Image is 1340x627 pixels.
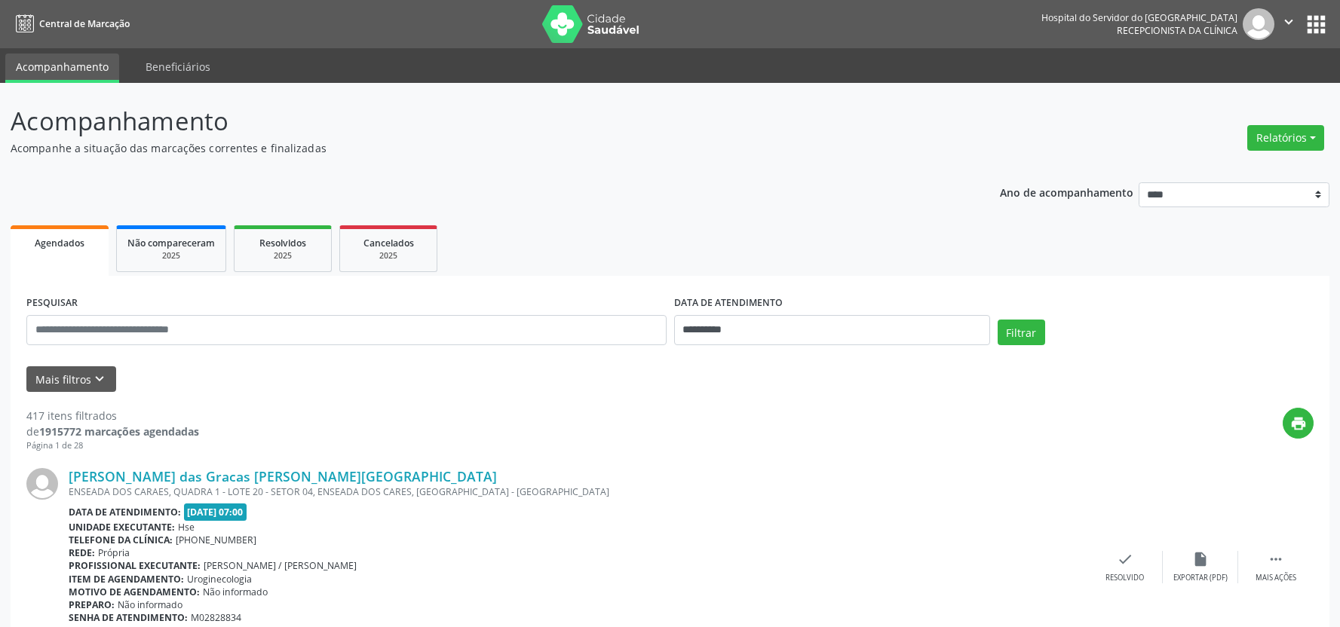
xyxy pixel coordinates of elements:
[1117,551,1133,567] i: check
[1173,573,1228,583] div: Exportar (PDF)
[674,292,783,315] label: DATA DE ATENDIMENTO
[351,250,426,262] div: 2025
[1117,24,1237,37] span: Recepcionista da clínica
[1243,8,1274,40] img: img
[69,586,200,598] b: Motivo de agendamento:
[26,468,58,500] img: img
[69,598,115,611] b: Preparo:
[39,424,199,439] strong: 1915772 marcações agendadas
[69,468,497,485] a: [PERSON_NAME] das Gracas [PERSON_NAME][GEOGRAPHIC_DATA]
[26,366,116,393] button: Mais filtroskeyboard_arrow_down
[127,237,215,249] span: Não compareceram
[91,371,108,387] i: keyboard_arrow_down
[118,598,182,611] span: Não informado
[26,439,199,452] div: Página 1 de 28
[135,54,221,80] a: Beneficiários
[1247,125,1324,151] button: Relatórios
[1303,11,1329,38] button: apps
[1256,573,1296,583] div: Mais ações
[11,11,130,36] a: Central de Marcação
[69,546,95,559] b: Rede:
[26,408,199,424] div: 417 itens filtrados
[259,237,306,249] span: Resolvidos
[69,521,175,534] b: Unidade executante:
[245,250,320,262] div: 2025
[1283,408,1314,439] button: print
[69,485,1087,498] div: ENSEADA DOS CARAES, QUADRA 1 - LOTE 20 - SETOR 04, ENSEADA DOS CARES, [GEOGRAPHIC_DATA] - [GEOGRA...
[69,611,188,624] b: Senha de atendimento:
[1105,573,1144,583] div: Resolvido
[191,611,241,624] span: M02828834
[26,424,199,439] div: de
[1192,551,1209,567] i: insert_drive_file
[998,320,1045,345] button: Filtrar
[69,573,184,586] b: Item de agendamento:
[184,503,247,521] span: [DATE] 07:00
[5,54,119,83] a: Acompanhamento
[39,17,130,30] span: Central de Marcação
[1280,14,1297,30] i: 
[1274,8,1303,40] button: 
[69,506,181,518] b: Data de atendimento:
[11,102,934,140] p: Acompanhamento
[1041,11,1237,24] div: Hospital do Servidor do [GEOGRAPHIC_DATA]
[11,140,934,156] p: Acompanhe a situação das marcações correntes e finalizadas
[187,573,252,586] span: Uroginecologia
[1000,182,1133,201] p: Ano de acompanhamento
[1290,415,1307,432] i: print
[178,521,195,534] span: Hse
[176,534,256,546] span: [PHONE_NUMBER]
[35,237,84,249] span: Agendados
[69,559,201,572] b: Profissional executante:
[1268,551,1284,567] i: 
[204,559,357,572] span: [PERSON_NAME] / [PERSON_NAME]
[98,546,130,559] span: Própria
[69,534,173,546] b: Telefone da clínica:
[203,586,268,598] span: Não informado
[26,292,78,315] label: PESQUISAR
[363,237,414,249] span: Cancelados
[127,250,215,262] div: 2025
